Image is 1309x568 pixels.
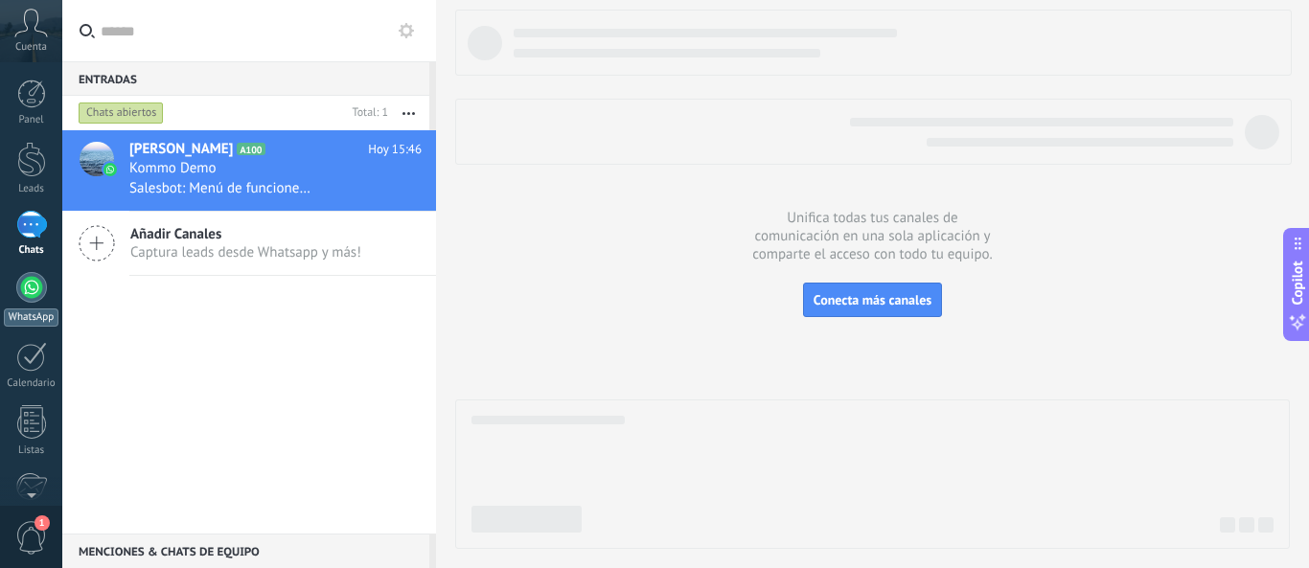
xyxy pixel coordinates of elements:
button: Conecta más canales [803,283,942,317]
div: Chats [4,244,59,257]
div: Menciones & Chats de equipo [62,534,429,568]
button: Más [388,96,429,130]
span: A100 [237,143,264,155]
span: Hoy 15:46 [368,140,422,159]
div: Calendario [4,377,59,390]
span: [PERSON_NAME] [129,140,233,159]
span: Captura leads desde Whatsapp y más! [130,243,361,261]
span: 1 [34,515,50,531]
span: Añadir Canales [130,225,361,243]
span: Copilot [1288,261,1307,305]
div: Total: 1 [345,103,388,123]
img: icon [103,163,117,176]
span: Salesbot: Menú de funciones de WhatsApp ¡Desbloquea la mensajería mejorada en WhatsApp! Haz clic ... [129,179,316,197]
a: avataricon[PERSON_NAME]A100Hoy 15:46Kommo DemoSalesbot: Menú de funciones de WhatsApp ¡Desbloquea... [62,130,436,211]
div: Listas [4,444,59,457]
span: Conecta más canales [814,291,931,308]
span: Cuenta [15,41,47,54]
span: Kommo Demo [129,159,217,178]
div: Chats abiertos [79,102,164,125]
div: Leads [4,183,59,195]
div: Panel [4,114,59,126]
div: Entradas [62,61,429,96]
div: WhatsApp [4,308,58,327]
